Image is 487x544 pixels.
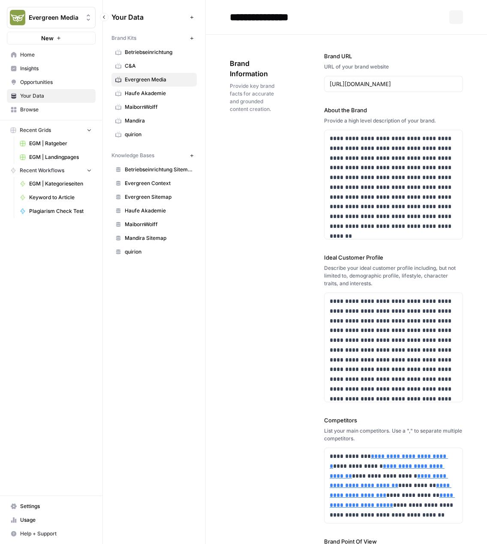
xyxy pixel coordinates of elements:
[29,153,92,161] span: EGM | Landingpages
[20,530,92,538] span: Help + Support
[111,163,197,176] a: Betriebseinrichtung Sitemap
[111,45,197,59] a: Betriebseinrichtung
[16,204,96,218] a: Plagiarism Check Test
[29,207,92,215] span: Plagiarism Check Test
[16,150,96,164] a: EGM | Landingpages
[111,100,197,114] a: MaibornWolff
[111,204,197,218] a: Haufe Akademie
[16,177,96,191] a: EGM | Kategorieseiten
[111,218,197,231] a: MaibornWolff
[7,32,96,45] button: New
[20,516,92,524] span: Usage
[230,82,276,113] span: Provide key brand facts for accurate and grounded content creation.
[20,51,92,59] span: Home
[324,416,463,424] label: Competitors
[7,89,96,103] a: Your Data
[125,193,193,201] span: Evergreen Sitemap
[125,103,193,111] span: MaibornWolff
[125,131,193,138] span: quirion
[324,106,463,114] label: About the Brand
[111,190,197,204] a: Evergreen Sitemap
[125,76,193,84] span: Evergreen Media
[125,248,193,256] span: quirion
[111,34,136,42] span: Brand Kits
[324,117,463,125] div: Provide a high level description of your brand.
[111,114,197,128] a: Mandira
[125,90,193,97] span: Haufe Akademie
[324,253,463,262] label: Ideal Customer Profile
[125,207,193,215] span: Haufe Akademie
[20,167,64,174] span: Recent Workflows
[7,62,96,75] a: Insights
[125,221,193,228] span: MaibornWolff
[125,62,193,70] span: C&A
[111,128,197,141] a: quirion
[20,106,92,114] span: Browse
[7,513,96,527] a: Usage
[16,191,96,204] a: Keyword to Article
[20,78,92,86] span: Opportunities
[7,499,96,513] a: Settings
[125,234,193,242] span: Mandira Sitemap
[29,194,92,201] span: Keyword to Article
[111,59,197,73] a: C&A
[111,176,197,190] a: Evergreen Context
[111,152,154,159] span: Knowledge Bases
[20,92,92,100] span: Your Data
[324,52,463,60] label: Brand URL
[125,179,193,187] span: Evergreen Context
[7,103,96,117] a: Browse
[7,527,96,541] button: Help + Support
[111,73,197,87] a: Evergreen Media
[29,180,92,188] span: EGM | Kategorieseiten
[7,48,96,62] a: Home
[16,137,96,150] a: EGM | Ratgeber
[324,427,463,442] div: List your main competitors. Use a "," to separate multiple competitors.
[111,245,197,259] a: quirion
[20,65,92,72] span: Insights
[29,13,81,22] span: Evergreen Media
[230,58,276,79] span: Brand Information
[125,166,193,173] span: Betriebseinrichtung Sitemap
[111,12,186,22] span: Your Data
[125,117,193,125] span: Mandira
[29,140,92,147] span: EGM | Ratgeber
[7,75,96,89] a: Opportunities
[7,164,96,177] button: Recent Workflows
[111,231,197,245] a: Mandira Sitemap
[330,80,457,88] input: www.sundaysoccer.com
[7,7,96,28] button: Workspace: Evergreen Media
[111,87,197,100] a: Haufe Akademie
[10,10,25,25] img: Evergreen Media Logo
[7,124,96,137] button: Recent Grids
[324,264,463,287] div: Describe your ideal customer profile including, but not limited to, demographic profile, lifestyl...
[20,126,51,134] span: Recent Grids
[41,34,54,42] span: New
[125,48,193,56] span: Betriebseinrichtung
[20,502,92,510] span: Settings
[324,63,463,71] div: URL of your brand website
